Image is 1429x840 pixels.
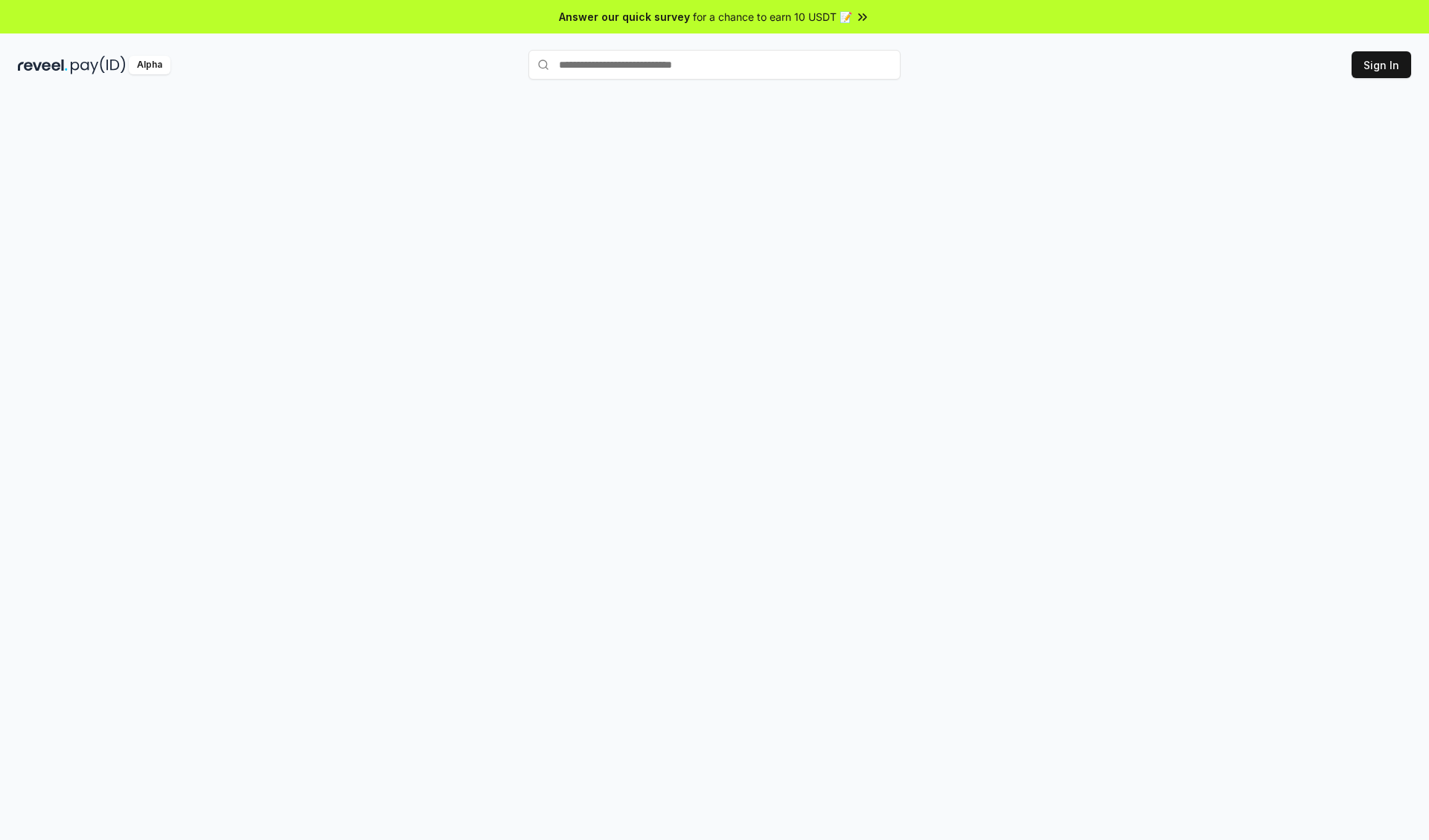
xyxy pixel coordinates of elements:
img: pay_id [71,56,126,74]
img: reveel_dark [18,56,68,74]
div: Alpha [129,56,170,74]
span: for a chance to earn 10 USDT 📝 [693,9,852,25]
button: Sign In [1352,51,1411,78]
span: Answer our quick survey [559,9,690,25]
